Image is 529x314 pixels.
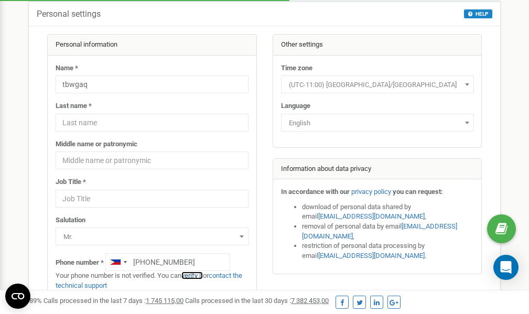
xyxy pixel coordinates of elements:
[105,253,230,271] input: +1-800-555-55-55
[285,78,470,92] span: (UTC-11:00) Pacific/Midway
[56,139,137,149] label: Middle name or patronymic
[44,297,183,305] span: Calls processed in the last 7 days :
[56,151,249,169] input: Middle name or patronymic
[318,212,425,220] a: [EMAIL_ADDRESS][DOMAIN_NAME]
[56,75,249,93] input: Name
[281,101,310,111] label: Language
[393,188,443,196] strong: you can request:
[181,272,203,279] a: verify it
[318,252,425,259] a: [EMAIL_ADDRESS][DOMAIN_NAME]
[464,9,492,18] button: HELP
[56,228,249,245] span: Mr.
[273,159,482,180] div: Information about data privacy
[56,177,86,187] label: Job Title *
[56,101,92,111] label: Last name *
[56,272,242,289] a: contact the technical support
[281,63,312,73] label: Time zone
[56,114,249,132] input: Last name
[56,215,85,225] label: Salutation
[302,202,474,222] li: download of personal data shared by email ,
[302,222,474,241] li: removal of personal data by email ,
[5,284,30,309] button: Open CMP widget
[291,297,329,305] u: 7 382 453,00
[59,230,245,244] span: Mr.
[493,255,519,280] div: Open Intercom Messenger
[37,9,101,19] h5: Personal settings
[281,75,474,93] span: (UTC-11:00) Pacific/Midway
[56,271,249,290] p: Your phone number is not verified. You can or
[56,63,78,73] label: Name *
[285,116,470,131] span: English
[281,188,350,196] strong: In accordance with our
[185,297,329,305] span: Calls processed in the last 30 days :
[351,188,391,196] a: privacy policy
[56,258,104,268] label: Phone number *
[302,222,457,240] a: [EMAIL_ADDRESS][DOMAIN_NAME]
[273,35,482,56] div: Other settings
[48,35,256,56] div: Personal information
[146,297,183,305] u: 1 745 115,00
[106,254,130,270] div: Telephone country code
[281,114,474,132] span: English
[302,241,474,261] li: restriction of personal data processing by email .
[56,190,249,208] input: Job Title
